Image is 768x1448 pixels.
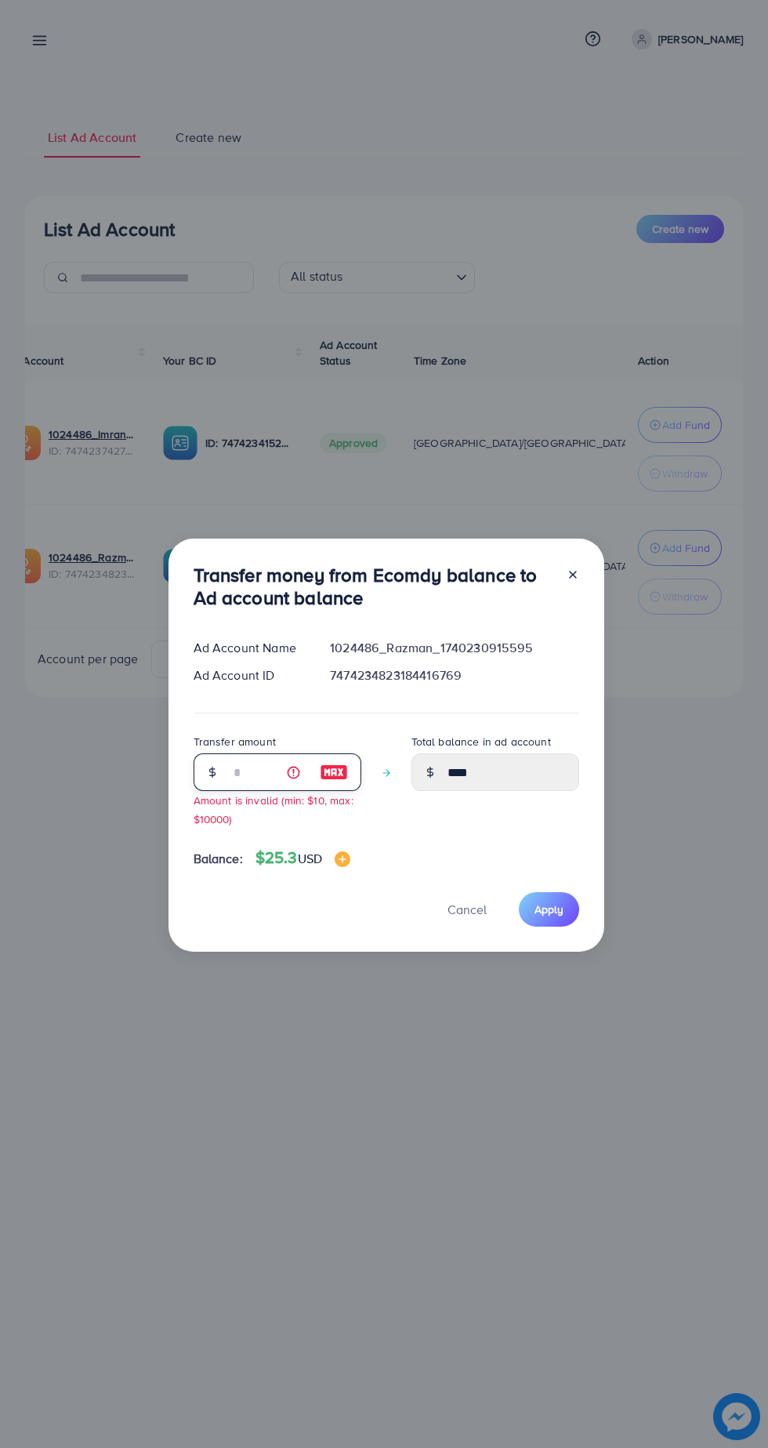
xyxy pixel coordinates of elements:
div: 1024486_Razman_1740230915595 [317,639,591,657]
span: Balance: [194,850,243,868]
h4: $25.3 [255,848,350,868]
div: Ad Account Name [181,639,318,657]
span: Apply [534,902,563,917]
small: Amount is invalid (min: $10, max: $10000) [194,793,353,826]
button: Apply [519,892,579,926]
div: 7474234823184416769 [317,666,591,684]
span: Cancel [447,901,487,918]
h3: Transfer money from Ecomdy balance to Ad account balance [194,564,554,609]
button: Cancel [428,892,506,926]
img: image [320,763,348,782]
span: USD [298,850,322,867]
img: image [335,851,350,867]
label: Total balance in ad account [411,734,551,749]
div: Ad Account ID [181,666,318,684]
label: Transfer amount [194,734,276,749]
